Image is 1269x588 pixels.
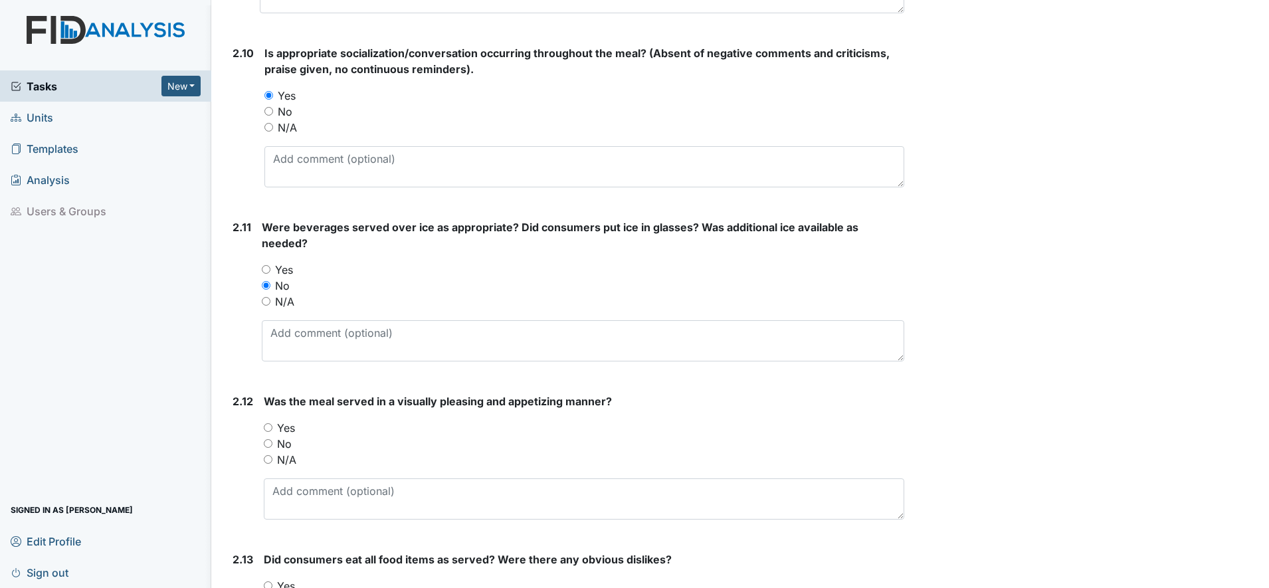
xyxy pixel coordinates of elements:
[278,104,292,120] label: No
[11,107,53,128] span: Units
[264,423,272,432] input: Yes
[11,169,70,190] span: Analysis
[264,47,890,76] span: Is appropriate socialization/conversation occurring throughout the meal? (Absent of negative comm...
[161,76,201,96] button: New
[233,393,253,409] label: 2.12
[233,219,251,235] label: 2.11
[264,107,273,116] input: No
[264,395,612,408] span: Was the meal served in a visually pleasing and appetizing manner?
[233,45,254,61] label: 2.10
[11,531,81,551] span: Edit Profile
[11,78,161,94] a: Tasks
[278,88,296,104] label: Yes
[11,500,133,520] span: Signed in as [PERSON_NAME]
[264,455,272,464] input: N/A
[262,281,270,290] input: No
[11,562,68,583] span: Sign out
[262,297,270,306] input: N/A
[275,262,293,278] label: Yes
[275,278,290,294] label: No
[278,120,297,136] label: N/A
[264,439,272,448] input: No
[233,551,253,567] label: 2.13
[262,265,270,274] input: Yes
[275,294,294,310] label: N/A
[277,436,292,452] label: No
[264,123,273,132] input: N/A
[277,452,296,468] label: N/A
[264,553,672,566] span: Did consumers eat all food items as served? Were there any obvious dislikes?
[277,420,295,436] label: Yes
[264,91,273,100] input: Yes
[262,221,858,250] span: Were beverages served over ice as appropriate? Did consumers put ice in glasses? Was additional i...
[11,138,78,159] span: Templates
